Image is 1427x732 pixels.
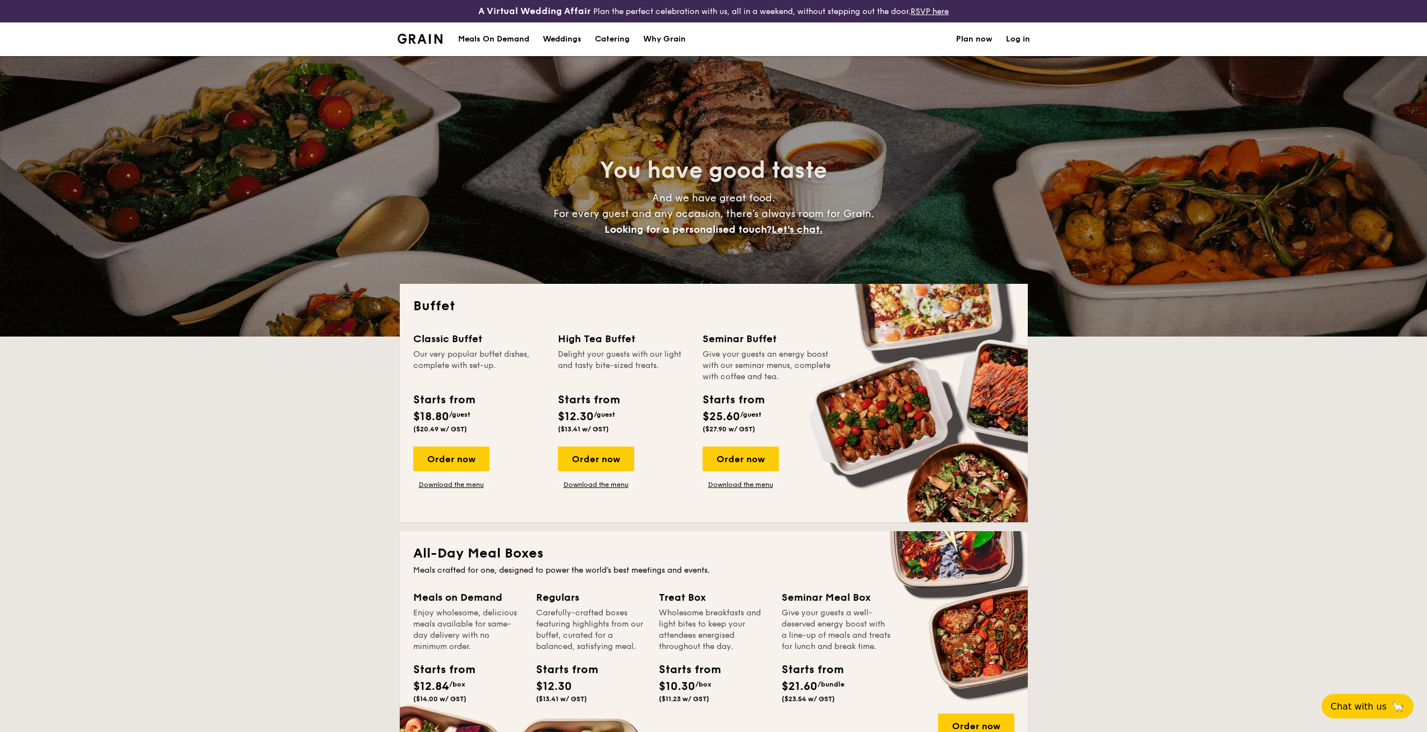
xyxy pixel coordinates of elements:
[703,446,779,471] div: Order now
[659,607,768,652] div: Wholesome breakfasts and light bites to keep your attendees energised throughout the day.
[458,22,529,56] div: Meals On Demand
[413,331,544,347] div: Classic Buffet
[536,590,645,605] div: Regulars
[782,590,891,605] div: Seminar Meal Box
[553,192,874,236] span: And we have great food. For every guest and any occasion, there’s always room for Grain.
[772,223,823,236] span: Let's chat.
[782,607,891,652] div: Give your guests a well-deserved energy boost with a line-up of meals and treats for lunch and br...
[595,22,630,56] h1: Catering
[558,480,634,489] a: Download the menu
[659,695,709,703] span: ($11.23 w/ GST)
[600,157,827,184] span: You have good taste
[659,590,768,605] div: Treat Box
[558,349,689,383] div: Delight your guests with our light and tasty bite-sized treats.
[636,22,692,56] a: Why Grain
[1391,700,1405,713] span: 🦙
[413,410,449,423] span: $18.80
[956,22,992,56] a: Plan now
[588,22,636,56] a: Catering
[782,695,835,703] span: ($23.54 w/ GST)
[391,4,1037,18] div: Plan the perfect celebration with us, all in a weekend, without stepping out the door.
[413,695,467,703] span: ($14.00 w/ GST)
[536,680,572,693] span: $12.30
[703,480,779,489] a: Download the menu
[558,331,689,347] div: High Tea Buffet
[695,680,712,688] span: /box
[413,392,474,408] div: Starts from
[558,446,634,471] div: Order now
[1331,701,1387,712] span: Chat with us
[413,661,464,678] div: Starts from
[413,680,449,693] span: $12.84
[413,297,1014,315] h2: Buffet
[703,410,740,423] span: $25.60
[558,410,594,423] span: $12.30
[478,4,591,18] h4: A Virtual Wedding Affair
[911,7,949,16] a: RSVP here
[703,331,834,347] div: Seminar Buffet
[413,545,1014,563] h2: All-Day Meal Boxes
[703,425,755,433] span: ($27.90 w/ GST)
[543,22,581,56] div: Weddings
[740,411,761,418] span: /guest
[1322,694,1414,719] button: Chat with us🦙
[643,22,686,56] div: Why Grain
[413,425,467,433] span: ($20.49 w/ GST)
[536,607,645,652] div: Carefully-crafted boxes featuring highlights from our buffet, curated for a balanced, satisfying ...
[536,695,587,703] span: ($13.41 w/ GST)
[782,680,818,693] span: $21.60
[604,223,772,236] span: Looking for a personalised touch?
[451,22,536,56] a: Meals On Demand
[449,680,465,688] span: /box
[558,425,609,433] span: ($13.41 w/ GST)
[413,565,1014,576] div: Meals crafted for one, designed to power the world's best meetings and events.
[659,661,709,678] div: Starts from
[413,349,544,383] div: Our very popular buffet dishes, complete with set-up.
[558,392,619,408] div: Starts from
[782,661,832,678] div: Starts from
[659,680,695,693] span: $10.30
[413,607,523,652] div: Enjoy wholesome, delicious meals available for same-day delivery with no minimum order.
[536,22,588,56] a: Weddings
[398,34,443,44] a: Logotype
[413,446,489,471] div: Order now
[536,661,586,678] div: Starts from
[413,590,523,605] div: Meals on Demand
[703,349,834,383] div: Give your guests an energy boost with our seminar menus, complete with coffee and tea.
[1006,22,1030,56] a: Log in
[398,34,443,44] img: Grain
[413,480,489,489] a: Download the menu
[594,411,615,418] span: /guest
[818,680,844,688] span: /bundle
[449,411,470,418] span: /guest
[703,392,764,408] div: Starts from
